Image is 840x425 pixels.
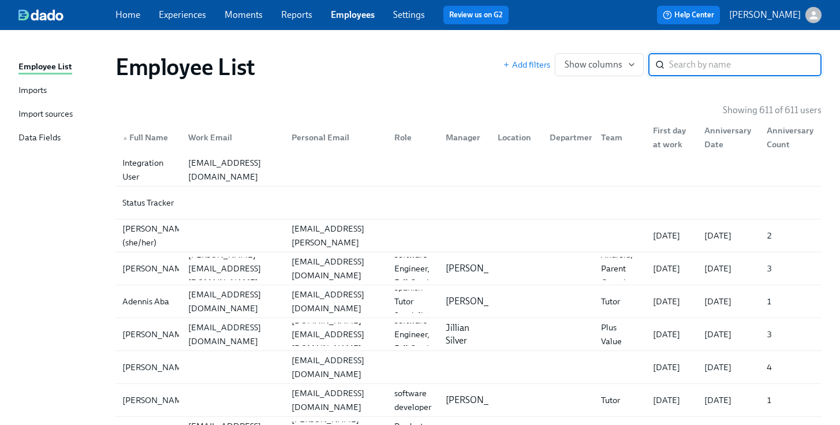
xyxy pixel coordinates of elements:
[118,294,179,308] div: Adennis Aba
[287,314,385,355] div: [DOMAIN_NAME][EMAIL_ADDRESS][DOMAIN_NAME]
[118,360,195,374] div: [PERSON_NAME]
[122,135,128,141] span: ▲
[762,229,819,243] div: 2
[281,9,312,20] a: Reports
[446,394,517,407] p: [PERSON_NAME]
[596,320,644,348] div: Plus Value
[723,104,822,117] p: Showing 611 of 611 users
[118,131,179,144] div: Full Name
[18,107,106,122] a: Import sources
[493,131,540,144] div: Location
[118,126,179,149] div: ▲Full Name
[179,126,282,149] div: Work Email
[762,327,819,341] div: 3
[115,187,822,219] a: Status Tracker
[700,327,757,341] div: [DATE]
[287,386,385,414] div: [EMAIL_ADDRESS][DOMAIN_NAME]
[115,351,822,383] div: [PERSON_NAME][EMAIL_ADDRESS][DOMAIN_NAME][DATE][DATE]4
[115,318,822,351] a: [PERSON_NAME][EMAIL_ADDRESS][DOMAIN_NAME][DOMAIN_NAME][EMAIL_ADDRESS][DOMAIN_NAME]Software Engine...
[648,262,696,275] div: [DATE]
[700,229,757,243] div: [DATE]
[159,9,206,20] a: Experiences
[488,126,540,149] div: Location
[287,353,385,381] div: [EMAIL_ADDRESS][DOMAIN_NAME]
[762,294,819,308] div: 1
[390,386,437,414] div: software developer
[118,222,195,249] div: [PERSON_NAME] (she/her)
[443,6,509,24] button: Review us on G2
[331,9,375,20] a: Employees
[18,9,64,21] img: dado
[184,131,282,144] div: Work Email
[115,219,822,252] div: [PERSON_NAME] (she/her)[PERSON_NAME][EMAIL_ADDRESS][PERSON_NAME][DOMAIN_NAME][DATE][DATE]2
[385,126,437,149] div: Role
[118,156,179,184] div: Integration User
[663,9,714,21] span: Help Center
[729,9,801,21] p: [PERSON_NAME]
[700,294,757,308] div: [DATE]
[648,393,696,407] div: [DATE]
[555,53,644,76] button: Show columns
[287,288,385,315] div: [EMAIL_ADDRESS][DOMAIN_NAME]
[592,126,644,149] div: Team
[18,9,115,21] a: dado
[184,288,282,315] div: [EMAIL_ADDRESS][DOMAIN_NAME]
[115,351,822,384] a: [PERSON_NAME][EMAIL_ADDRESS][DOMAIN_NAME][DATE][DATE]4
[700,393,757,407] div: [DATE]
[115,154,822,186] div: Integration User[EMAIL_ADDRESS][DOMAIN_NAME]
[287,208,385,263] div: [PERSON_NAME][EMAIL_ADDRESS][PERSON_NAME][DOMAIN_NAME]
[18,60,72,74] div: Employee List
[118,327,195,341] div: [PERSON_NAME]
[115,384,822,417] a: [PERSON_NAME][EMAIL_ADDRESS][DOMAIN_NAME]software developer[PERSON_NAME]Tutor[DATE][DATE]1
[118,196,179,210] div: Status Tracker
[648,327,696,341] div: [DATE]
[18,60,106,74] a: Employee List
[18,131,61,146] div: Data Fields
[115,384,822,416] div: [PERSON_NAME][EMAIL_ADDRESS][DOMAIN_NAME]software developer[PERSON_NAME]Tutor[DATE][DATE]1
[757,126,819,149] div: Anniversary Count
[446,262,517,275] p: [PERSON_NAME]
[18,84,106,98] a: Imports
[436,126,488,149] div: Manager
[695,126,757,149] div: Anniversary Date
[18,131,106,146] a: Data Fields
[184,248,282,289] div: [PERSON_NAME][EMAIL_ADDRESS][DOMAIN_NAME]
[503,59,550,70] button: Add filters
[118,262,195,275] div: [PERSON_NAME]
[657,6,720,24] button: Help Center
[669,53,822,76] input: Search by name
[648,124,696,151] div: First day at work
[596,393,644,407] div: Tutor
[700,124,757,151] div: Anniversary Date
[648,360,696,374] div: [DATE]
[184,320,282,348] div: [EMAIL_ADDRESS][DOMAIN_NAME]
[287,131,385,144] div: Personal Email
[540,126,592,149] div: Department
[118,393,195,407] div: [PERSON_NAME]
[446,295,517,308] p: [PERSON_NAME]
[115,252,822,285] a: [PERSON_NAME][PERSON_NAME][EMAIL_ADDRESS][DOMAIN_NAME][EMAIL_ADDRESS][DOMAIN_NAME]Software Engine...
[287,255,385,282] div: [EMAIL_ADDRESS][DOMAIN_NAME]
[449,9,503,21] a: Review us on G2
[762,393,819,407] div: 1
[115,285,822,318] a: Adennis Aba[EMAIL_ADDRESS][DOMAIN_NAME][EMAIL_ADDRESS][DOMAIN_NAME]Spanish Tutor Specialist[PERSO...
[390,281,437,322] div: Spanish Tutor Specialist
[115,9,140,20] a: Home
[596,248,644,289] div: Android, Parent Growth
[596,131,644,144] div: Team
[762,360,819,374] div: 4
[390,314,437,355] div: Software Engineer, Full-Stack
[648,294,696,308] div: [DATE]
[644,126,696,149] div: First day at work
[762,262,819,275] div: 3
[18,84,47,98] div: Imports
[184,156,282,184] div: [EMAIL_ADDRESS][DOMAIN_NAME]
[441,131,488,144] div: Manager
[393,9,425,20] a: Settings
[762,124,819,151] div: Anniversary Count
